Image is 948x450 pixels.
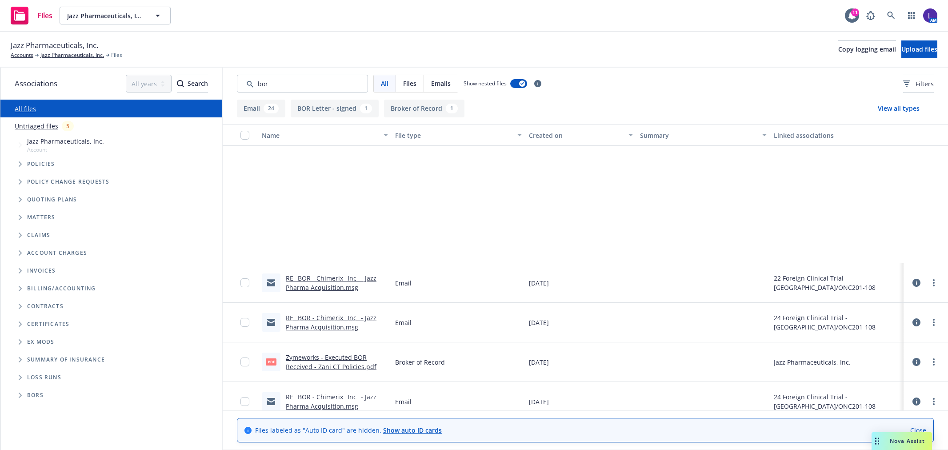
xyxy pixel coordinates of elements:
[0,280,222,404] div: Folder Tree Example
[838,45,896,53] span: Copy logging email
[770,125,904,146] button: Linked associations
[27,197,77,202] span: Quoting plans
[27,339,54,345] span: Ex Mods
[872,432,932,450] button: Nova Assist
[392,125,525,146] button: File type
[27,393,44,398] span: BORs
[27,375,61,380] span: Loss Runs
[901,40,937,58] button: Upload files
[916,79,934,88] span: Filters
[240,131,249,140] input: Select all
[395,278,412,288] span: Email
[237,100,285,117] button: Email
[258,125,392,146] button: Name
[928,357,939,367] a: more
[446,104,458,113] div: 1
[7,3,56,28] a: Files
[928,396,939,407] a: more
[395,131,512,140] div: File type
[636,125,770,146] button: Summary
[291,100,379,117] button: BOR Letter - signed
[177,75,208,92] div: Search
[774,313,900,332] div: 24 Foreign Clinical Trial - [GEOGRAPHIC_DATA]/ONC201-108
[286,353,376,371] a: Zymeworks - Executed BOR Received - Zani CT Policies.pdf
[40,51,104,59] a: Jazz Pharmaceuticals, Inc.
[872,432,883,450] div: Drag to move
[37,12,52,19] span: Files
[27,179,109,185] span: Policy change requests
[237,75,368,92] input: Search by keyword...
[395,358,445,367] span: Broker of Record
[286,393,376,410] a: RE_ BOR - Chimerix_ Inc_ - Jazz Pharma Acquisition.msg
[864,100,934,117] button: View all types
[903,79,934,88] span: Filters
[177,80,184,87] svg: Search
[431,79,451,88] span: Emails
[395,318,412,327] span: Email
[901,45,937,53] span: Upload files
[774,273,900,292] div: 22 Foreign Clinical Trial - [GEOGRAPHIC_DATA]/ONC201-108
[384,100,464,117] button: Broker of Record
[464,80,507,87] span: Show nested files
[910,426,926,435] a: Close
[774,131,900,140] div: Linked associations
[240,358,249,366] input: Toggle Row Selected
[928,277,939,288] a: more
[266,358,276,365] span: pdf
[0,135,222,280] div: Tree Example
[27,321,69,327] span: Certificates
[11,51,33,59] a: Accounts
[774,392,900,411] div: 24 Foreign Clinical Trial - [GEOGRAPHIC_DATA]/ONC201-108
[838,40,896,58] button: Copy logging email
[15,104,36,113] a: All files
[529,358,549,367] span: [DATE]
[27,357,105,362] span: Summary of insurance
[381,79,388,88] span: All
[529,131,623,140] div: Created on
[264,104,279,113] div: 24
[62,121,74,131] div: 5
[27,137,104,146] span: Jazz Pharmaceuticals, Inc.
[529,278,549,288] span: [DATE]
[240,318,249,327] input: Toggle Row Selected
[27,233,50,238] span: Claims
[15,78,57,89] span: Associations
[928,317,939,328] a: more
[529,318,549,327] span: [DATE]
[67,11,144,20] span: Jazz Pharmaceuticals, Inc.
[262,131,378,140] div: Name
[27,250,87,256] span: Account charges
[15,121,58,131] a: Untriaged files
[383,426,442,434] a: Show auto ID cards
[27,304,64,309] span: Contracts
[240,397,249,406] input: Toggle Row Selected
[240,278,249,287] input: Toggle Row Selected
[774,358,851,367] div: Jazz Pharmaceuticals, Inc.
[27,146,104,153] span: Account
[903,75,934,92] button: Filters
[286,313,376,331] a: RE_ BOR - Chimerix_ Inc_ - Jazz Pharma Acquisition.msg
[923,8,937,23] img: photo
[286,274,376,292] a: RE_ BOR - Chimerix_ Inc_ - Jazz Pharma Acquisition.msg
[60,7,171,24] button: Jazz Pharmaceuticals, Inc.
[529,397,549,406] span: [DATE]
[27,286,96,291] span: Billing/Accounting
[882,7,900,24] a: Search
[890,437,925,445] span: Nova Assist
[403,79,416,88] span: Files
[177,75,208,92] button: SearchSearch
[395,397,412,406] span: Email
[27,161,55,167] span: Policies
[111,51,122,59] span: Files
[851,8,859,16] div: 11
[11,40,98,51] span: Jazz Pharmaceuticals, Inc.
[903,7,920,24] a: Switch app
[640,131,756,140] div: Summary
[525,125,636,146] button: Created on
[360,104,372,113] div: 1
[27,268,56,273] span: Invoices
[255,426,442,435] span: Files labeled as "Auto ID card" are hidden.
[862,7,880,24] a: Report a Bug
[27,215,55,220] span: Matters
